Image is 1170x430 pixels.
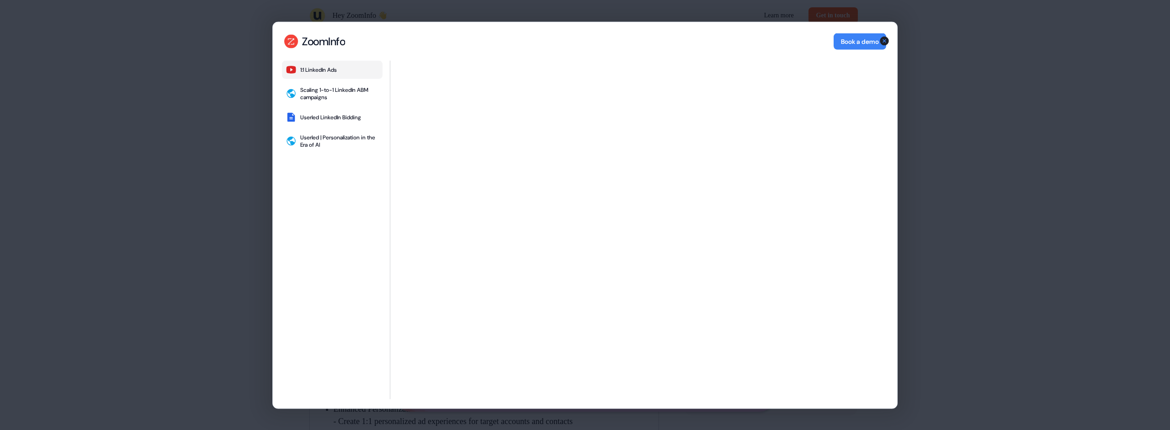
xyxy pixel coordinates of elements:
[300,66,337,73] div: 1:1 LinkedIn Ads
[834,33,886,49] button: Book a demo
[282,82,383,104] button: Scaling 1-to-1 LinkedIn ABM campaigns
[302,34,345,48] div: ZoomInfo
[282,130,383,152] button: Userled | Personalization in the Era of AI
[282,108,383,126] button: Userled LinkedIn Bidding
[282,60,383,79] button: 1:1 LinkedIn Ads
[300,133,379,148] div: Userled | Personalization in the Era of AI
[300,113,361,121] div: Userled LinkedIn Bidding
[300,86,379,101] div: Scaling 1-to-1 LinkedIn ABM campaigns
